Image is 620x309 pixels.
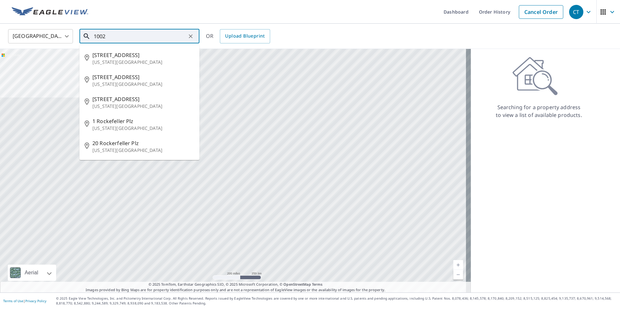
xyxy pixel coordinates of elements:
[92,117,194,125] span: 1 Rockefeller Plz
[92,59,194,65] p: [US_STATE][GEOGRAPHIC_DATA]
[92,81,194,87] p: [US_STATE][GEOGRAPHIC_DATA]
[283,282,311,287] a: OpenStreetMap
[92,147,194,154] p: [US_STATE][GEOGRAPHIC_DATA]
[495,103,582,119] p: Searching for a property address to view a list of available products.
[206,29,270,43] div: OR
[92,73,194,81] span: [STREET_ADDRESS]
[8,265,56,281] div: Aerial
[519,5,563,19] a: Cancel Order
[3,299,23,303] a: Terms of Use
[186,32,195,41] button: Clear
[569,5,583,19] div: CT
[3,299,46,303] p: |
[92,103,194,109] p: [US_STATE][GEOGRAPHIC_DATA]
[12,7,88,17] img: EV Logo
[94,27,186,45] input: Search by address or latitude-longitude
[149,282,323,287] span: © 2025 TomTom, Earthstar Geographics SIO, © 2025 Microsoft Corporation, ©
[56,296,617,306] p: © 2025 Eagle View Technologies, Inc. and Pictometry International Corp. All Rights Reserved. Repo...
[225,32,265,40] span: Upload Blueprint
[92,51,194,59] span: [STREET_ADDRESS]
[453,260,463,270] a: Current Level 5, Zoom In
[92,125,194,132] p: [US_STATE][GEOGRAPHIC_DATA]
[92,139,194,147] span: 20 Rockerfeller Plz
[220,29,270,43] a: Upload Blueprint
[8,27,73,45] div: [GEOGRAPHIC_DATA]
[25,299,46,303] a: Privacy Policy
[23,265,40,281] div: Aerial
[453,270,463,280] a: Current Level 5, Zoom Out
[312,282,323,287] a: Terms
[92,95,194,103] span: [STREET_ADDRESS]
